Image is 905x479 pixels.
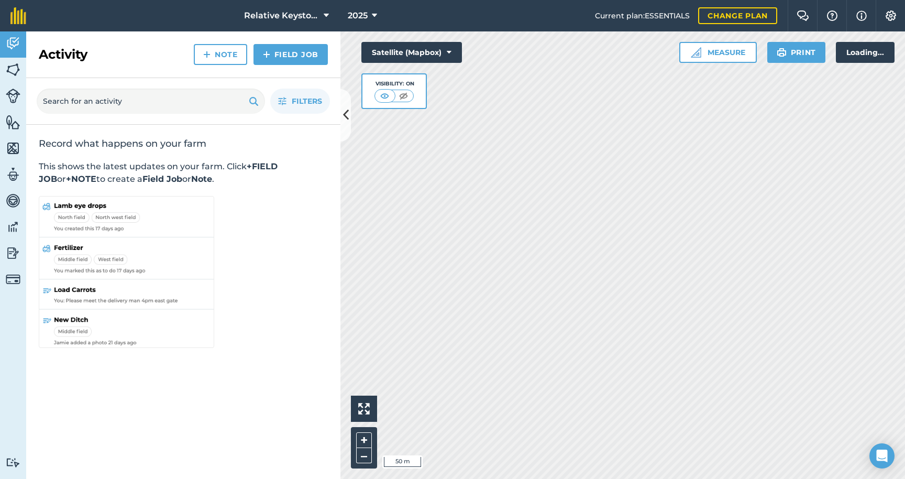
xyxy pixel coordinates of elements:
img: svg+xml;base64,PD94bWwgdmVyc2lvbj0iMS4wIiBlbmNvZGluZz0idXRmLTgiPz4KPCEtLSBHZW5lcmF0b3I6IEFkb2JlIE... [6,272,20,287]
input: Search for an activity [37,89,265,114]
img: svg+xml;base64,PD94bWwgdmVyc2lvbj0iMS4wIiBlbmNvZGluZz0idXRmLTgiPz4KPCEtLSBHZW5lcmF0b3I6IEFkb2JlIE... [6,219,20,235]
img: svg+xml;base64,PHN2ZyB4bWxucz0iaHR0cDovL3d3dy53My5vcmcvMjAwMC9zdmciIHdpZHRoPSI1NiIgaGVpZ2h0PSI2MC... [6,114,20,130]
img: fieldmargin Logo [10,7,26,24]
button: + [356,432,372,448]
a: Change plan [698,7,777,24]
img: svg+xml;base64,PD94bWwgdmVyc2lvbj0iMS4wIiBlbmNvZGluZz0idXRmLTgiPz4KPCEtLSBHZW5lcmF0b3I6IEFkb2JlIE... [6,36,20,51]
img: svg+xml;base64,PHN2ZyB4bWxucz0iaHR0cDovL3d3dy53My5vcmcvMjAwMC9zdmciIHdpZHRoPSI1NiIgaGVpZ2h0PSI2MC... [6,62,20,78]
h2: Activity [39,46,87,63]
img: A question mark icon [826,10,838,21]
img: svg+xml;base64,PHN2ZyB4bWxucz0iaHR0cDovL3d3dy53My5vcmcvMjAwMC9zdmciIHdpZHRoPSI1MCIgaGVpZ2h0PSI0MC... [397,91,410,101]
button: – [356,448,372,463]
img: A cog icon [885,10,897,21]
img: svg+xml;base64,PD94bWwgdmVyc2lvbj0iMS4wIiBlbmNvZGluZz0idXRmLTgiPz4KPCEtLSBHZW5lcmF0b3I6IEFkb2JlIE... [6,167,20,182]
div: Visibility: On [374,80,414,88]
img: svg+xml;base64,PHN2ZyB4bWxucz0iaHR0cDovL3d3dy53My5vcmcvMjAwMC9zdmciIHdpZHRoPSI1NiIgaGVpZ2h0PSI2MC... [6,140,20,156]
strong: +NOTE [66,174,96,184]
button: Measure [679,42,757,63]
span: Relative Keystone Farm [244,9,319,22]
img: svg+xml;base64,PHN2ZyB4bWxucz0iaHR0cDovL3d3dy53My5vcmcvMjAwMC9zdmciIHdpZHRoPSIxNyIgaGVpZ2h0PSIxNy... [856,9,867,22]
img: svg+xml;base64,PD94bWwgdmVyc2lvbj0iMS4wIiBlbmNvZGluZz0idXRmLTgiPz4KPCEtLSBHZW5lcmF0b3I6IEFkb2JlIE... [6,193,20,209]
img: svg+xml;base64,PHN2ZyB4bWxucz0iaHR0cDovL3d3dy53My5vcmcvMjAwMC9zdmciIHdpZHRoPSIxOSIgaGVpZ2h0PSIyNC... [777,46,787,59]
div: Open Intercom Messenger [869,443,895,469]
img: svg+xml;base64,PD94bWwgdmVyc2lvbj0iMS4wIiBlbmNvZGluZz0idXRmLTgiPz4KPCEtLSBHZW5lcmF0b3I6IEFkb2JlIE... [6,245,20,261]
p: This shows the latest updates on your farm. Click or to create a or . [39,160,328,186]
img: svg+xml;base64,PHN2ZyB4bWxucz0iaHR0cDovL3d3dy53My5vcmcvMjAwMC9zdmciIHdpZHRoPSIxOSIgaGVpZ2h0PSIyNC... [249,95,259,107]
img: svg+xml;base64,PD94bWwgdmVyc2lvbj0iMS4wIiBlbmNvZGluZz0idXRmLTgiPz4KPCEtLSBHZW5lcmF0b3I6IEFkb2JlIE... [6,89,20,103]
img: svg+xml;base64,PHN2ZyB4bWxucz0iaHR0cDovL3d3dy53My5vcmcvMjAwMC9zdmciIHdpZHRoPSI1MCIgaGVpZ2h0PSI0MC... [378,91,391,101]
img: Ruler icon [691,47,701,58]
button: Print [767,42,826,63]
span: Current plan : ESSENTIALS [595,10,690,21]
span: Filters [292,95,322,107]
img: Four arrows, one pointing top left, one top right, one bottom right and the last bottom left [358,403,370,415]
div: Loading... [836,42,895,63]
button: Filters [270,89,330,114]
img: Two speech bubbles overlapping with the left bubble in the forefront [797,10,809,21]
span: 2025 [348,9,368,22]
a: Field Job [253,44,328,65]
img: svg+xml;base64,PD94bWwgdmVyc2lvbj0iMS4wIiBlbmNvZGluZz0idXRmLTgiPz4KPCEtLSBHZW5lcmF0b3I6IEFkb2JlIE... [6,458,20,467]
strong: Note [191,174,212,184]
img: svg+xml;base64,PHN2ZyB4bWxucz0iaHR0cDovL3d3dy53My5vcmcvMjAwMC9zdmciIHdpZHRoPSIxNCIgaGVpZ2h0PSIyNC... [263,48,270,61]
strong: Field Job [142,174,182,184]
a: Note [194,44,247,65]
img: svg+xml;base64,PHN2ZyB4bWxucz0iaHR0cDovL3d3dy53My5vcmcvMjAwMC9zdmciIHdpZHRoPSIxNCIgaGVpZ2h0PSIyNC... [203,48,211,61]
button: Satellite (Mapbox) [361,42,462,63]
h2: Record what happens on your farm [39,137,328,150]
